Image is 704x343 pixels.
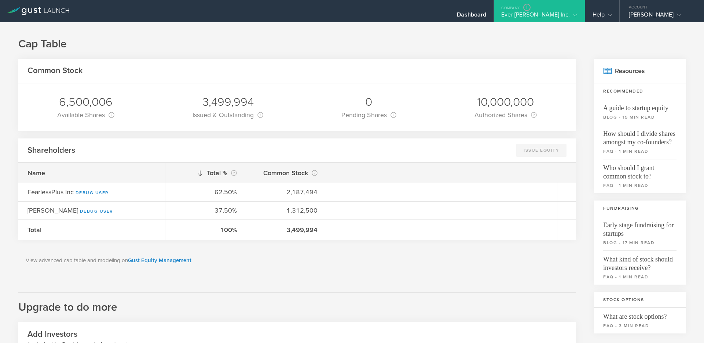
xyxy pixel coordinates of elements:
div: 0 [341,94,396,110]
a: A guide to startup equityblog - 15 min read [594,99,686,125]
a: Early stage fundraising for startupsblog - 17 min read [594,216,686,250]
p: View advanced cap table and modeling on [26,256,568,265]
small: blog - 17 min read [603,239,676,246]
div: 1,312,500 [255,206,318,215]
h2: Resources [594,59,686,83]
a: What are stock options?faq - 3 min read [594,308,686,333]
small: faq - 1 min read [603,182,676,189]
small: faq - 1 min read [603,274,676,280]
div: Name [27,168,156,178]
div: 37.50% [175,206,237,215]
h2: Upgrade to do more [18,292,576,315]
div: Help [593,11,612,22]
span: Who should I grant common stock to? [603,159,676,181]
a: Debug User [76,190,109,195]
h1: Cap Table [18,37,686,51]
div: Ever [PERSON_NAME] Inc. [501,11,577,22]
div: 3,499,994 [192,94,263,110]
div: 6,500,006 [57,94,114,110]
span: How should I divide shares amongst my co-founders? [603,125,676,147]
h3: Recommended [594,83,686,99]
div: 100% [175,225,237,235]
div: Total % [175,168,237,178]
a: Debug User [80,209,113,214]
div: [PERSON_NAME] [27,206,156,215]
div: FearlessPlus Inc [27,187,156,197]
div: Authorized Shares [474,110,537,120]
div: Total [27,225,156,235]
div: Available Shares [57,110,114,120]
a: What kind of stock should investors receive?faq - 1 min read [594,250,686,285]
small: faq - 3 min read [603,322,676,329]
div: 62.50% [175,187,237,197]
a: Gust Equity Management [128,257,191,264]
h2: Common Stock [27,65,83,76]
div: Issued & Outstanding [192,110,263,120]
div: 3,499,994 [255,225,318,235]
h2: Shareholders [27,145,75,156]
h3: Stock Options [594,292,686,308]
div: 10,000,000 [474,94,537,110]
a: Who should I grant common stock to?faq - 1 min read [594,159,686,193]
div: [PERSON_NAME] [629,11,691,22]
div: Dashboard [457,11,486,22]
small: blog - 15 min read [603,114,676,120]
small: faq - 1 min read [603,148,676,155]
span: A guide to startup equity [603,99,676,112]
a: How should I divide shares amongst my co-founders?faq - 1 min read [594,125,686,159]
iframe: Chat Widget [667,308,704,343]
div: Pending Shares [341,110,396,120]
span: Early stage fundraising for startups [603,216,676,238]
div: Common Stock [255,168,318,178]
span: What are stock options? [603,308,676,321]
h3: Fundraising [594,201,686,216]
div: 2,187,494 [255,187,318,197]
span: What kind of stock should investors receive? [603,250,676,272]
